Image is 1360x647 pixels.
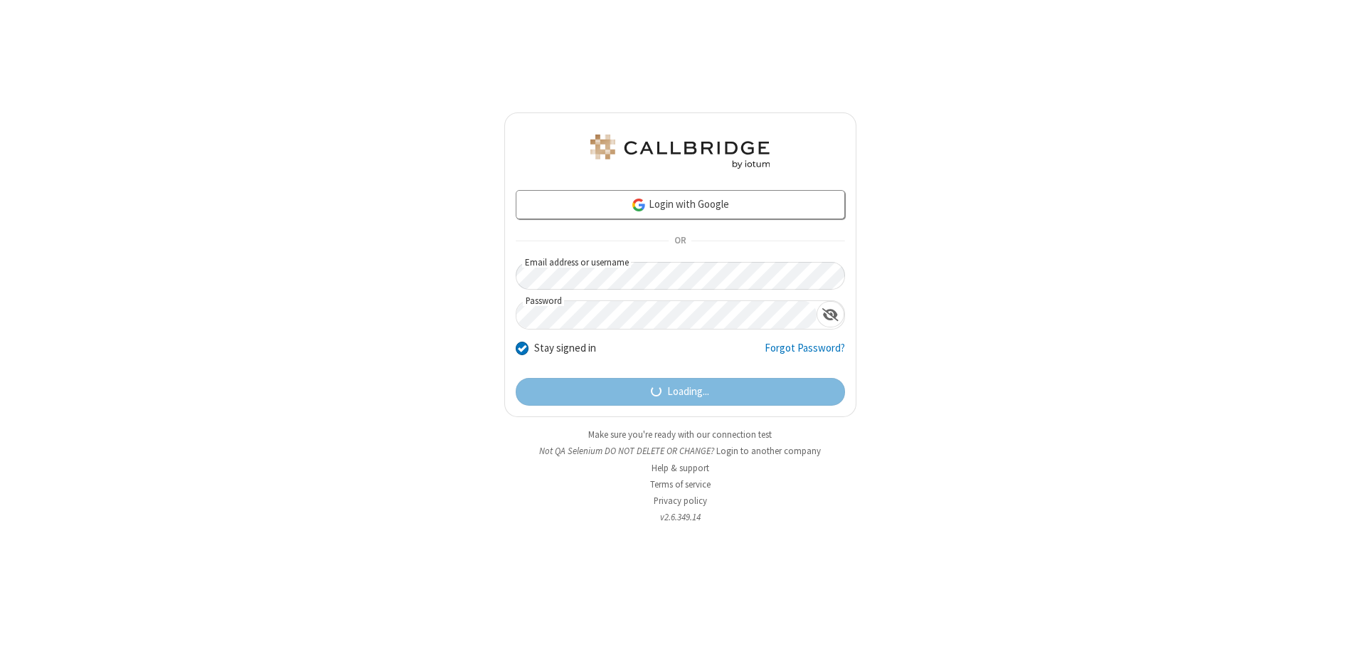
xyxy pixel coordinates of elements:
a: Help & support [652,462,709,474]
span: Loading... [667,384,709,400]
a: Terms of service [650,478,711,490]
button: Loading... [516,378,845,406]
a: Forgot Password? [765,340,845,367]
li: v2.6.349.14 [504,510,856,524]
label: Stay signed in [534,340,596,357]
img: QA Selenium DO NOT DELETE OR CHANGE [588,135,772,169]
span: OR [669,231,691,251]
button: Login to another company [716,444,821,458]
a: Make sure you're ready with our connection test [588,428,772,441]
li: Not QA Selenium DO NOT DELETE OR CHANGE? [504,444,856,458]
input: Email address or username [516,262,845,290]
a: Login with Google [516,190,845,219]
input: Password [516,301,817,329]
img: google-icon.png [631,197,647,213]
div: Show password [817,301,844,327]
a: Privacy policy [654,495,707,507]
